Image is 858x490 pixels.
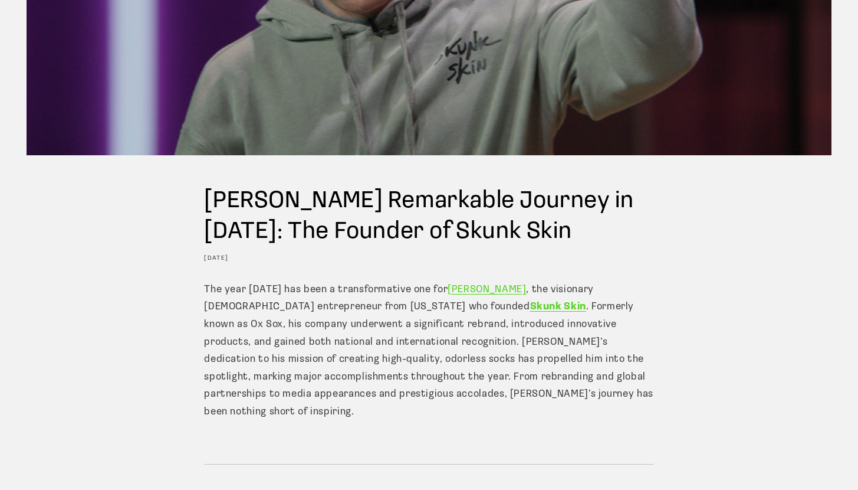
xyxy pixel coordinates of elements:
time: [DATE] [204,255,228,262]
p: The year [DATE] has been a transformative one for , the visionary [DEMOGRAPHIC_DATA] entrepreneur... [204,281,653,421]
a: Skunk Skin [530,302,586,312]
h1: [PERSON_NAME] Remarkable Journey in [DATE]: The Founder of Skunk Skin [204,186,653,247]
a: [PERSON_NAME] [448,285,526,295]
